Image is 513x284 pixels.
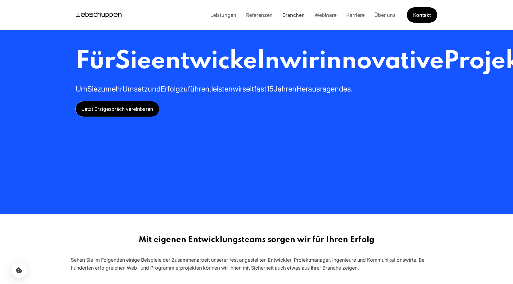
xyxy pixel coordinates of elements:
a: Webinare [310,12,341,18]
span: fast [254,84,267,93]
a: Über uns [369,12,401,18]
a: Hauptseite besuchen [76,10,122,20]
div: Sehen Sie im Folgenden einige Beispiele der Zusammenarbeit unserer fest angestellten Entwickler, ... [71,256,442,272]
a: Branchen [278,12,310,18]
span: Erfolg [161,84,180,93]
span: mehr [105,84,122,93]
a: Leistungen [206,12,241,18]
span: Für [76,49,115,74]
span: Sie [115,49,151,74]
a: Karriere [341,12,369,18]
span: entwickeln [151,49,280,74]
span: Um [76,84,87,93]
a: Jetzt Erstgespräch vereinbaren [76,101,159,117]
span: leisten [211,84,233,93]
span: 15 [267,84,274,93]
span: wir [233,84,242,93]
button: Cookie-Einstellungen öffnen [12,263,27,278]
a: Get Started [407,7,437,23]
h2: Mit eigenen Entwicklungsteams sorgen wir für Ihren Erfolg [71,235,442,245]
span: Herausragendes. [297,84,353,93]
span: zu [180,84,188,93]
span: innovative [319,49,444,74]
span: seit [242,84,254,93]
span: zu [97,84,105,93]
span: Sie [87,84,97,93]
span: führen, [188,84,211,93]
span: und [148,84,161,93]
span: Jahren [274,84,297,93]
span: Umsatz [122,84,148,93]
span: wir [280,49,319,74]
a: Referenzen [241,12,278,18]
